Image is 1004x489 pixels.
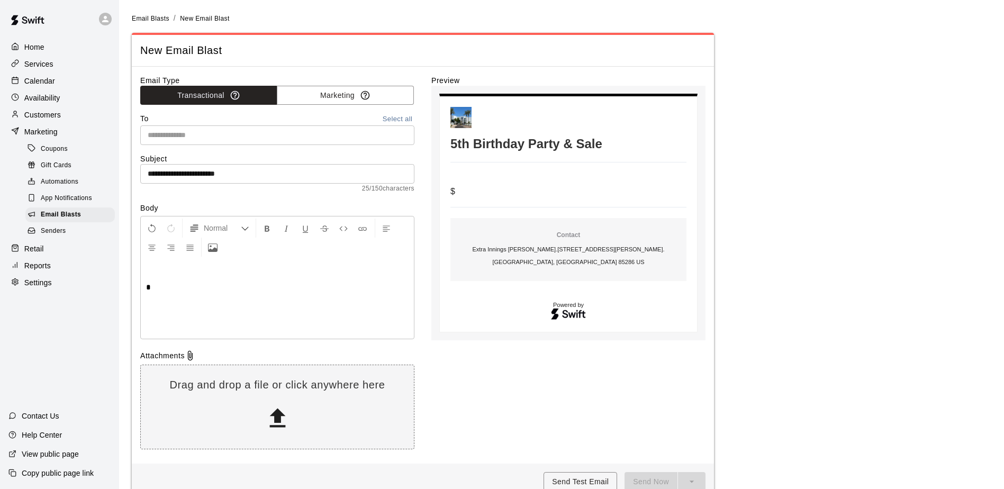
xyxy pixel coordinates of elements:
button: Format Strikethrough [315,219,333,238]
a: Marketing [8,124,111,140]
span: New Email Blast [140,43,705,58]
button: Format Italics [277,219,295,238]
p: Powered by [450,302,686,308]
button: Insert Code [334,219,352,238]
button: Formatting Options [185,219,254,238]
a: Email Blasts [25,207,119,223]
li: / [174,13,176,24]
a: Availability [8,90,111,106]
div: Senders [25,224,115,239]
p: Settings [24,277,52,288]
p: Contact Us [22,411,59,421]
p: Availability [24,93,60,103]
a: Calendar [8,73,111,89]
p: Reports [24,260,51,271]
p: Customers [24,110,61,120]
p: Drag and drop a file or click anywhere here [141,378,414,392]
p: Calendar [24,76,55,86]
p: Services [24,59,53,69]
button: Left Align [377,219,395,238]
a: App Notifications [25,191,119,207]
span: Email Blasts [41,210,81,220]
button: Insert Link [354,219,372,238]
a: Automations [25,174,119,191]
img: Extra Innings Chandler [450,107,472,128]
span: Senders [41,226,66,237]
span: Email Blasts [132,15,169,22]
p: Retail [24,243,44,254]
span: Normal [204,223,241,233]
button: Justify Align [181,238,199,257]
button: Right Align [162,238,180,257]
div: App Notifications [25,191,115,206]
div: Attachments [140,350,414,361]
span: 25 / 150 characters [140,184,414,194]
div: Automations [25,175,115,189]
label: Subject [140,153,414,164]
div: Gift Cards [25,158,115,173]
span: App Notifications [41,193,92,204]
a: Customers [8,107,111,123]
button: Format Underline [296,219,314,238]
a: Retail [8,241,111,257]
a: Services [8,56,111,72]
a: Gift Cards [25,157,119,174]
span: Gift Cards [41,160,71,171]
a: Reports [8,258,111,274]
a: Settings [8,275,111,291]
span: New Email Blast [180,15,229,22]
button: Transactional [140,86,277,105]
p: Copy public page link [22,468,94,478]
a: Coupons [25,141,119,157]
nav: breadcrumb [132,13,991,24]
a: Home [8,39,111,55]
span: Automations [41,177,78,187]
a: Senders [25,223,119,240]
a: Email Blasts [132,14,169,22]
span: Coupons [41,144,68,155]
label: Body [140,203,414,213]
p: Help Center [22,430,62,440]
label: To [140,113,149,125]
button: Redo [162,219,180,238]
button: Upload Image [204,238,222,257]
span: $ [450,187,455,196]
button: Center Align [143,238,161,257]
div: Email Blasts [25,207,115,222]
div: Coupons [25,142,115,157]
button: Undo [143,219,161,238]
p: Marketing [24,126,58,137]
button: Format Bold [258,219,276,238]
p: View public page [22,449,79,459]
label: Preview [431,75,705,86]
p: Contact [455,231,682,240]
button: Marketing [277,86,414,105]
h1: 5th Birthday Party & Sale [450,137,686,151]
button: Select all [381,113,414,125]
p: Extra Innings [PERSON_NAME] . [STREET_ADDRESS][PERSON_NAME]. [GEOGRAPHIC_DATA], [GEOGRAPHIC_DATA]... [455,243,682,268]
p: Home [24,42,44,52]
img: Swift logo [550,307,586,321]
label: Email Type [140,75,414,86]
